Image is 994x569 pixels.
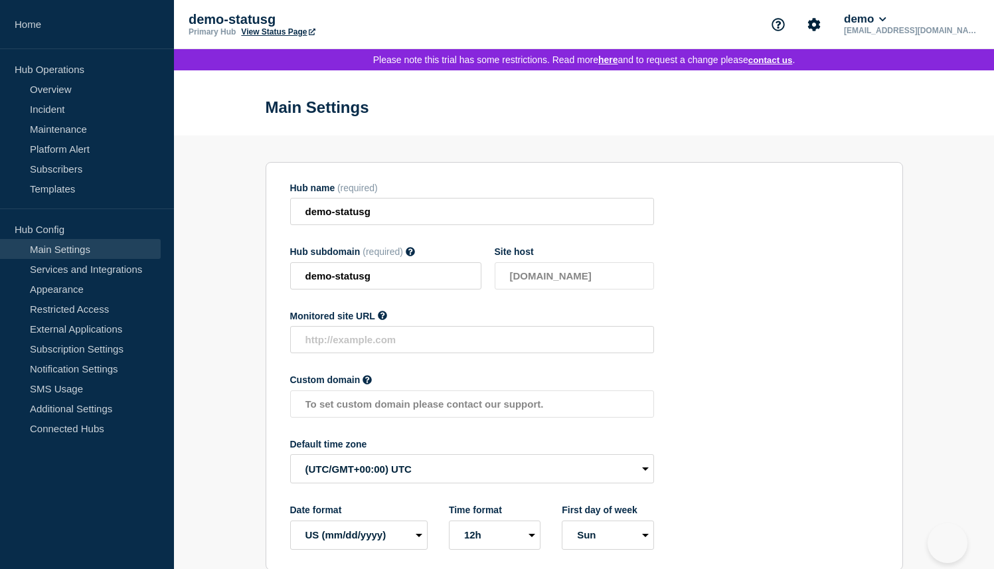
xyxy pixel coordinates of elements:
[290,439,654,449] div: Default time zone
[748,55,793,65] button: Contact us
[800,11,828,39] button: Account settings
[266,98,369,117] h1: Main Settings
[290,374,361,385] span: Custom domain
[562,505,653,515] div: First day of week
[495,246,654,257] div: Site host
[290,246,361,257] span: Hub subdomain
[841,26,979,35] p: [EMAIL_ADDRESS][DOMAIN_NAME]
[290,262,481,289] input: sample
[189,12,454,27] p: demo-statusg
[598,54,618,65] a: here
[290,311,375,321] span: Monitored site URL
[449,505,540,515] div: Time format
[562,521,653,550] select: First day of week
[449,521,540,550] select: Time format
[189,27,236,37] p: Primary Hub
[174,49,994,70] div: Please note this trial has some restrictions. Read more and to request a change please .
[363,246,403,257] span: (required)
[495,262,654,289] input: Site host
[928,523,967,563] iframe: Help Scout Beacon - Open
[841,13,889,26] button: demo
[290,183,654,193] div: Hub name
[290,198,654,225] input: Hub name
[241,27,315,37] a: View Status Page
[290,326,654,353] input: http://example.com
[290,454,654,483] select: Default time zone
[290,521,428,550] select: Date format
[290,505,428,515] div: Date format
[764,11,792,39] button: Support
[337,183,378,193] span: (required)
